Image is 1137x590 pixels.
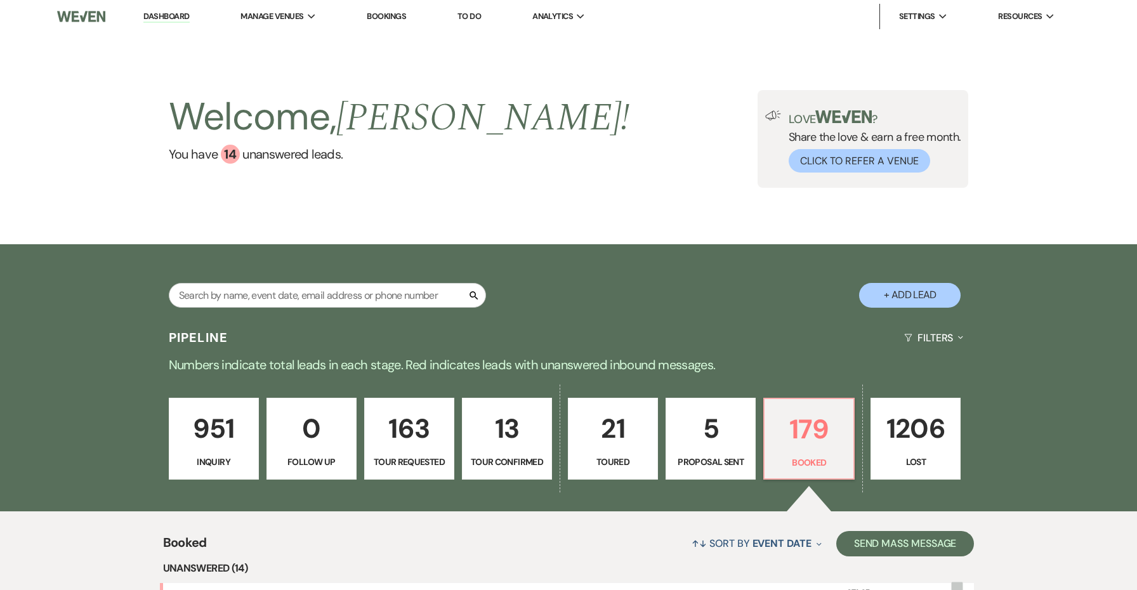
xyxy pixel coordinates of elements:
[169,398,259,480] a: 951Inquiry
[457,11,481,22] a: To Do
[674,407,747,450] p: 5
[169,145,630,164] a: You have 14 unanswered leads.
[772,456,846,469] p: Booked
[177,407,251,450] p: 951
[372,407,446,450] p: 163
[266,398,357,480] a: 0Follow Up
[470,407,544,450] p: 13
[568,398,658,480] a: 21Toured
[169,283,486,308] input: Search by name, event date, email address or phone number
[772,408,846,450] p: 179
[364,398,454,480] a: 163Tour Requested
[532,10,573,23] span: Analytics
[576,455,650,469] p: Toured
[275,407,348,450] p: 0
[765,110,781,121] img: loud-speaker-illustration.svg
[462,398,552,480] a: 13Tour Confirmed
[470,455,544,469] p: Tour Confirmed
[879,455,952,469] p: Lost
[899,10,935,23] span: Settings
[169,90,630,145] h2: Welcome,
[666,398,756,480] a: 5Proposal Sent
[687,527,826,560] button: Sort By Event Date
[781,110,961,173] div: Share the love & earn a free month.
[57,3,105,30] img: Weven Logo
[221,145,240,164] div: 14
[372,455,446,469] p: Tour Requested
[789,149,930,173] button: Click to Refer a Venue
[169,329,228,346] h3: Pipeline
[859,283,961,308] button: + Add Lead
[871,398,961,480] a: 1206Lost
[336,89,629,147] span: [PERSON_NAME] !
[815,110,872,123] img: weven-logo-green.svg
[143,11,189,23] a: Dashboard
[177,455,251,469] p: Inquiry
[163,533,207,560] span: Booked
[753,537,812,550] span: Event Date
[163,560,975,577] li: Unanswered (14)
[899,321,968,355] button: Filters
[836,531,975,556] button: Send Mass Message
[789,110,961,125] p: Love ?
[763,398,855,480] a: 179Booked
[674,455,747,469] p: Proposal Sent
[692,537,707,550] span: ↑↓
[367,11,406,22] a: Bookings
[275,455,348,469] p: Follow Up
[998,10,1042,23] span: Resources
[576,407,650,450] p: 21
[879,407,952,450] p: 1206
[112,355,1025,375] p: Numbers indicate total leads in each stage. Red indicates leads with unanswered inbound messages.
[240,10,303,23] span: Manage Venues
